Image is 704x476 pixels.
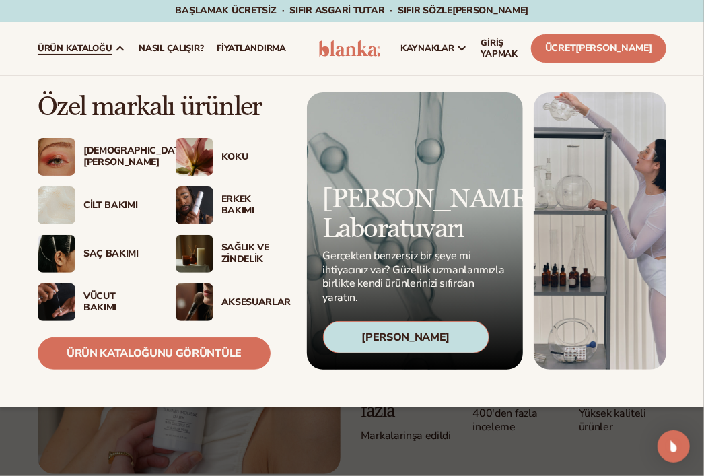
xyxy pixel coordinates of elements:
font: Cilt Bakımı [83,199,137,211]
font: SIFIR sözle[PERSON_NAME] [398,4,528,17]
a: Parıltılı göz makyajlı kadın. [DEMOGRAPHIC_DATA][PERSON_NAME] [38,138,149,176]
a: Ücret[PERSON_NAME] [531,34,666,63]
font: Vücut Bakımı [83,290,116,314]
font: [PERSON_NAME] [362,330,450,345]
font: [DEMOGRAPHIC_DATA][PERSON_NAME] [83,144,190,168]
font: Sağlık ve Zindelik [221,241,269,265]
font: fiyatlandırma [217,42,285,55]
a: fiyatlandırma [210,27,292,70]
font: Gerçekten benzersiz bir şeye mi ihtiyacınız var? Güzellik uzmanlarımızla birlikte kendi ürünlerin... [323,248,505,305]
a: Kadın saçı tokalarla geriye doğru toplanmış. Saç Bakımı [38,235,149,273]
font: Özel markalı ürünler [38,90,262,123]
a: Erkek eli nemlendirici uyguluyor. Vücut Bakımı [38,283,149,321]
font: Saç Bakımı [83,247,139,260]
font: Başlamak ücretsiz [176,4,277,17]
img: Makyaj fırçası olan kadın. [176,283,213,321]
font: · [390,4,392,17]
font: [PERSON_NAME] Laboratuvarı [323,182,536,245]
a: Makyaj fırçası olan kadın. Aksesuarlar [176,283,287,321]
a: Masada mumlar ve tütsüler. Sağlık ve Zindelik [176,235,287,273]
a: GİRİŞ YAPMAK [474,22,524,75]
img: Erkek eli nemlendirici uyguluyor. [38,283,75,321]
a: Nemlendirici şişesi tutan erkek. Erkek Bakımı [176,186,287,224]
font: SIFIR asgari tutar [290,4,385,17]
a: Mikroskobik ürün formülü. [PERSON_NAME] Laboratuvarı Gerçekten benzersiz bir şeye mi ihtiyacınız ... [307,92,524,370]
a: kaynaklar [394,27,474,70]
a: Nasıl Çalışır? [132,27,210,70]
a: Ürün Kataloğunu Görüntüle [38,337,271,370]
img: Nemlendirici şişesi tutan erkek. [176,186,213,224]
img: Krem nemlendirici örneği. [38,186,75,224]
img: Pembe çiçek açan çiçek. [176,138,213,176]
font: Ücret[PERSON_NAME] [545,42,652,55]
font: Koku [221,150,248,163]
a: ürün kataloğu [31,27,132,70]
font: ürün kataloğu [38,42,112,55]
a: Pembe çiçek açan çiçek. Koku [176,138,287,176]
img: Kadın saçı tokalarla geriye doğru toplanmış. [38,235,75,273]
img: Laboratuvarda ekipmanla birlikte kadın. [534,92,666,370]
font: · [282,4,285,17]
font: Ürün Kataloğunu Görüntüle [67,346,242,361]
a: Krem nemlendirici örneği. Cilt Bakımı [38,186,149,224]
img: Masada mumlar ve tütsüler. [176,235,213,273]
font: Aksesuarlar [221,296,291,308]
font: Erkek Bakımı [221,193,254,217]
img: Parıltılı göz makyajlı kadın. [38,138,75,176]
font: GİRİŞ YAPMAK [481,37,518,60]
div: Intercom Messenger'ı açın [658,430,690,463]
font: Nasıl Çalışır? [139,42,203,55]
font: kaynaklar [400,42,454,55]
img: logo [318,40,381,56]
